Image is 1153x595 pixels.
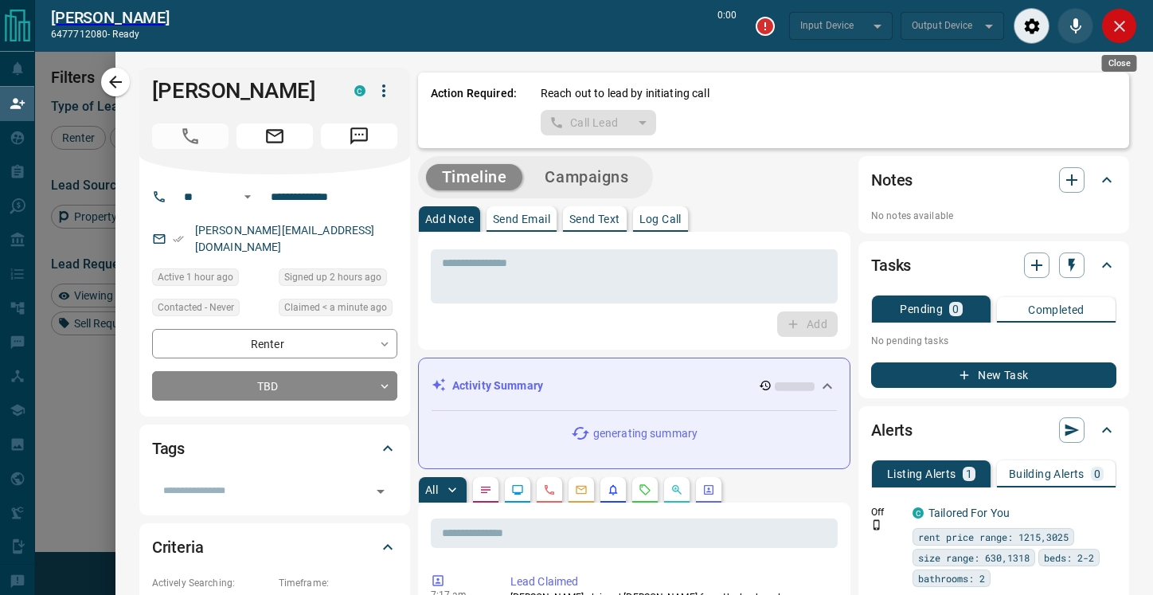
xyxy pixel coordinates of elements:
span: beds: 2-2 [1044,550,1094,566]
p: Lead Claimed [510,573,831,590]
p: Actively Searching: [152,576,271,590]
div: Criteria [152,528,397,566]
span: Message [321,123,397,149]
svg: Push Notification Only [871,519,882,530]
p: Pending [900,303,943,315]
p: 1 [966,468,972,480]
span: Active 1 hour ago [158,269,233,285]
p: Completed [1028,304,1085,315]
button: Campaigns [529,164,644,190]
div: Alerts [871,411,1116,449]
h2: [PERSON_NAME] [51,8,170,27]
span: Email [236,123,313,149]
span: Claimed < a minute ago [284,299,387,315]
p: Building Alerts [1009,468,1085,480]
div: Wed Aug 13 2025 [279,299,397,321]
svg: Emails [575,483,588,496]
p: 6477712080 - [51,27,170,41]
svg: Notes [479,483,492,496]
h2: Notes [871,167,913,193]
div: split button [541,110,656,135]
h2: Tags [152,436,185,461]
h2: Alerts [871,417,913,443]
h1: [PERSON_NAME] [152,78,330,104]
p: generating summary [593,425,698,442]
span: size range: 630,1318 [918,550,1030,566]
span: Contacted - Never [158,299,234,315]
div: Tags [152,429,397,468]
svg: Opportunities [670,483,683,496]
svg: Lead Browsing Activity [511,483,524,496]
a: Tailored For You [928,507,1010,519]
button: Timeline [426,164,523,190]
svg: Email Verified [173,233,184,245]
div: Renter [152,329,397,358]
div: condos.ca [913,507,924,519]
p: Send Email [493,213,550,225]
p: Reach out to lead by initiating call [541,85,709,102]
span: bathrooms: 2 [918,570,985,586]
p: All [425,484,438,495]
div: Close [1102,55,1137,72]
svg: Calls [543,483,556,496]
svg: Listing Alerts [607,483,619,496]
p: 0:00 [717,8,737,44]
span: Call [152,123,229,149]
button: New Task [871,362,1116,388]
p: Timeframe: [279,576,397,590]
div: Activity Summary [432,371,837,401]
span: rent price range: 1215,3025 [918,529,1069,545]
div: Wed Aug 13 2025 [279,268,397,291]
div: Audio Settings [1014,8,1049,44]
div: Close [1101,8,1137,44]
p: Log Call [639,213,682,225]
p: Off [871,505,903,519]
p: Listing Alerts [887,468,956,480]
div: Notes [871,161,1116,199]
svg: Requests [639,483,651,496]
span: ready [112,29,139,40]
svg: Agent Actions [702,483,715,496]
button: Open [369,480,392,503]
p: No notes available [871,209,1116,223]
p: Add Note [425,213,474,225]
h2: Tasks [871,252,911,278]
p: Action Required: [431,85,517,135]
div: TBD [152,371,397,401]
p: Send Text [569,213,620,225]
a: [PERSON_NAME][EMAIL_ADDRESS][DOMAIN_NAME] [195,224,375,253]
p: No pending tasks [871,329,1116,353]
h2: Criteria [152,534,204,560]
p: Activity Summary [452,378,543,394]
button: Open [238,187,257,206]
div: Mute [1057,8,1093,44]
p: 0 [952,303,959,315]
div: Wed Aug 13 2025 [152,268,271,291]
span: Signed up 2 hours ago [284,269,381,285]
div: Tasks [871,246,1116,284]
div: condos.ca [354,85,365,96]
p: 0 [1094,468,1100,480]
